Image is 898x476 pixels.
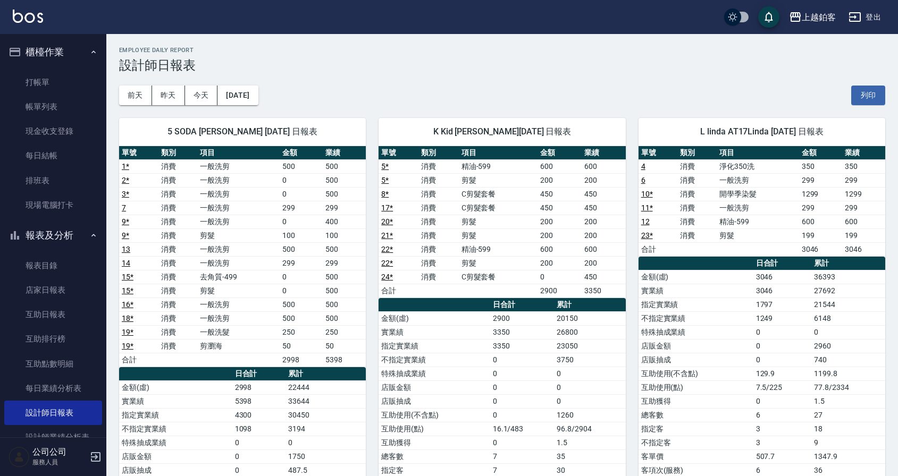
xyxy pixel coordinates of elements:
td: 500 [323,284,366,297]
a: 排班表 [4,168,102,193]
td: 2960 [811,339,885,353]
td: 店販金額 [639,339,753,353]
th: 單號 [119,146,158,160]
a: 打帳單 [4,70,102,95]
button: 昨天 [152,86,185,105]
td: 3350 [582,284,626,297]
td: 互助使用(不含點) [379,408,490,422]
a: 互助點數明細 [4,352,102,376]
td: 消費 [418,215,458,228]
td: 3 [753,436,812,449]
td: 合計 [379,284,418,297]
td: 消費 [418,270,458,284]
td: 消費 [677,215,717,228]
td: 500 [323,297,366,311]
td: 50 [323,339,366,353]
td: 6148 [811,311,885,325]
td: 互助使用(不含點) [639,367,753,380]
td: 3046 [842,242,885,256]
td: 消費 [158,325,198,339]
td: 0 [753,353,812,367]
td: 3194 [286,422,366,436]
td: 450 [582,187,626,201]
td: 一般洗剪 [197,173,280,187]
a: 現場電腦打卡 [4,193,102,217]
td: 77.8/2334 [811,380,885,394]
button: 前天 [119,86,152,105]
td: 剪髮 [459,256,538,270]
td: 299 [280,256,323,270]
div: 上越鉑客 [802,11,836,24]
td: 一般洗剪 [717,173,799,187]
td: 100 [323,228,366,242]
th: 項目 [459,146,538,160]
td: 1299 [842,187,885,201]
button: 列印 [851,86,885,105]
td: 一般洗剪 [717,201,799,215]
td: 剪髮 [459,173,538,187]
td: 2998 [280,353,323,367]
td: 合計 [639,242,678,256]
a: 帳單列表 [4,95,102,119]
td: 450 [538,187,582,201]
td: 金額(虛) [119,380,232,394]
td: 0 [232,449,286,463]
td: 0 [280,284,323,297]
td: 1347.9 [811,449,885,463]
a: 13 [122,245,130,253]
th: 金額 [538,146,582,160]
td: 500 [323,187,366,201]
td: C剪髮套餐 [459,270,538,284]
td: 剪髮 [459,215,538,228]
th: 項目 [717,146,799,160]
td: 199 [842,228,885,242]
td: 0 [811,325,885,339]
td: 0 [490,353,554,367]
td: C剪髮套餐 [459,201,538,215]
td: 1199.8 [811,367,885,380]
a: 7 [122,203,126,212]
td: 3350 [490,339,554,353]
th: 累計 [554,298,626,312]
td: 299 [842,173,885,187]
th: 單號 [639,146,678,160]
td: 100 [280,228,323,242]
th: 類別 [677,146,717,160]
td: 指定實業績 [639,297,753,311]
td: 精油-599 [717,215,799,228]
td: 消費 [418,187,458,201]
a: 14 [122,259,130,267]
td: 一般洗剪 [197,187,280,201]
img: Logo [13,10,43,23]
td: 消費 [677,159,717,173]
td: 實業績 [119,394,232,408]
td: 3046 [753,270,812,284]
td: 200 [582,173,626,187]
td: 一般洗剪 [197,297,280,311]
td: 299 [842,201,885,215]
td: 200 [538,228,582,242]
td: 1797 [753,297,812,311]
td: 消費 [418,242,458,256]
td: 實業績 [639,284,753,297]
img: Person [9,446,30,467]
td: 1098 [232,422,286,436]
td: 0 [490,394,554,408]
td: 特殊抽成業績 [119,436,232,449]
a: 6 [641,176,645,184]
span: L linda AT17Linda [DATE] 日報表 [651,126,872,137]
td: 消費 [158,256,198,270]
td: 總客數 [639,408,753,422]
td: 消費 [418,256,458,270]
th: 日合計 [490,298,554,312]
a: 4 [641,162,645,171]
td: 合計 [119,353,158,367]
td: 消費 [418,173,458,187]
td: 500 [280,242,323,256]
td: 一般洗剪 [197,201,280,215]
td: 特殊抽成業績 [639,325,753,339]
td: 一般洗剪 [197,256,280,270]
th: 日合計 [753,257,812,270]
td: 0 [280,187,323,201]
th: 業績 [842,146,885,160]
